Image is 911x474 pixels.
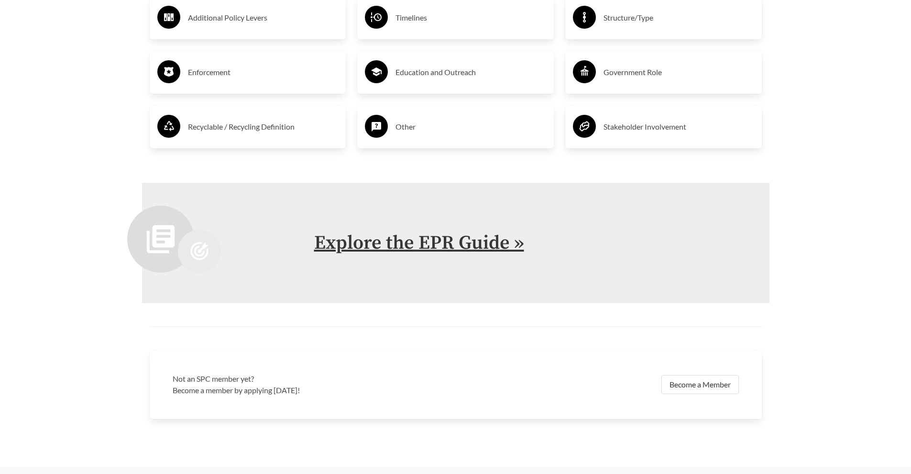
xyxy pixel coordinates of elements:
[173,385,450,396] p: Become a member by applying [DATE]!
[395,65,546,80] h3: Education and Outreach
[173,373,450,385] h3: Not an SPC member yet?
[395,119,546,134] h3: Other
[188,65,339,80] h3: Enforcement
[188,10,339,25] h3: Additional Policy Levers
[661,375,739,394] a: Become a Member
[604,65,754,80] h3: Government Role
[314,231,524,255] a: Explore the EPR Guide »
[604,10,754,25] h3: Structure/Type
[395,10,546,25] h3: Timelines
[188,119,339,134] h3: Recyclable / Recycling Definition
[604,119,754,134] h3: Stakeholder Involvement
